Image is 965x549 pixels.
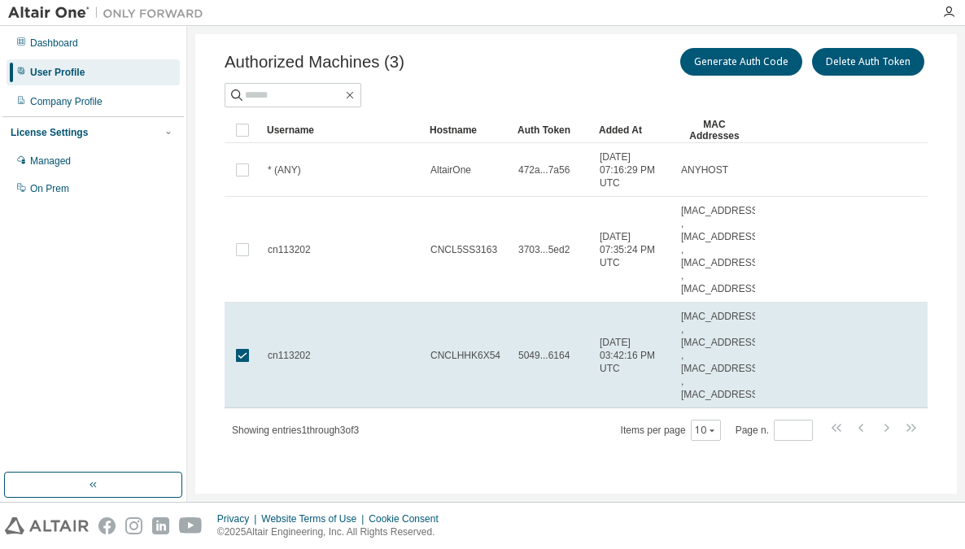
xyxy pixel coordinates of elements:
span: 472a...7a56 [518,163,570,176]
div: Privacy [217,512,261,525]
span: Items per page [621,420,721,441]
span: CNCLHHK6X54 [430,349,500,362]
img: Altair One [8,5,212,21]
span: [DATE] 07:35:24 PM UTC [600,230,666,269]
span: ANYHOST [681,163,728,176]
div: Managed [30,155,71,168]
div: Added At [599,117,667,143]
div: Cookie Consent [369,512,448,525]
div: Hostname [430,117,504,143]
button: Delete Auth Token [812,48,924,76]
img: youtube.svg [179,517,203,534]
div: User Profile [30,66,85,79]
span: cn113202 [268,349,311,362]
img: facebook.svg [98,517,116,534]
span: [MAC_ADDRESS] , [MAC_ADDRESS] , [MAC_ADDRESS] , [MAC_ADDRESS] [681,204,761,295]
span: Page n. [736,420,813,441]
span: 5049...6164 [518,349,570,362]
div: Username [267,117,417,143]
button: Generate Auth Code [680,48,802,76]
span: cn113202 [268,243,311,256]
span: [DATE] 07:16:29 PM UTC [600,150,666,190]
div: Dashboard [30,37,78,50]
div: License Settings [11,126,88,139]
span: CNCL5SS3163 [430,243,497,256]
span: AltairOne [430,163,471,176]
div: MAC Addresses [680,117,749,143]
span: Showing entries 1 through 3 of 3 [232,425,359,436]
span: [MAC_ADDRESS] , [MAC_ADDRESS] , [MAC_ADDRESS] , [MAC_ADDRESS] [681,310,761,401]
p: © 2025 Altair Engineering, Inc. All Rights Reserved. [217,525,448,539]
span: * (ANY) [268,163,301,176]
div: Company Profile [30,95,103,108]
div: Website Terms of Use [261,512,369,525]
img: altair_logo.svg [5,517,89,534]
span: 3703...5ed2 [518,243,570,256]
span: Authorized Machines (3) [225,53,404,72]
img: instagram.svg [125,517,142,534]
button: 10 [695,424,717,437]
span: [DATE] 03:42:16 PM UTC [600,336,666,375]
img: linkedin.svg [152,517,169,534]
div: Auth Token [517,117,586,143]
div: On Prem [30,182,69,195]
